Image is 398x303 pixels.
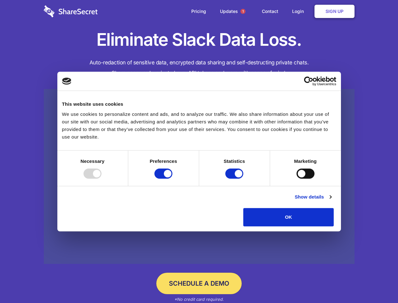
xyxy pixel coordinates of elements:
strong: Statistics [224,158,245,164]
img: logo-wordmark-white-trans-d4663122ce5f474addd5e946df7df03e33cb6a1c49d2221995e7729f52c070b2.svg [44,5,98,17]
a: Usercentrics Cookiebot - opens in a new window [281,76,336,86]
strong: Necessary [81,158,105,164]
span: 1 [240,9,245,14]
strong: Preferences [150,158,177,164]
em: *No credit card required. [174,297,224,302]
div: We use cookies to personalize content and ads, and to analyze our traffic. We also share informat... [62,110,336,141]
a: Show details [295,193,331,201]
a: Sign Up [314,5,355,18]
a: Login [286,2,313,21]
a: Schedule a Demo [156,273,242,294]
strong: Marketing [294,158,317,164]
img: logo [62,78,72,85]
h4: Auto-redaction of sensitive data, encrypted data sharing and self-destructing private chats. Shar... [44,57,355,78]
a: Wistia video thumbnail [44,89,355,264]
a: Pricing [185,2,212,21]
div: This website uses cookies [62,100,336,108]
h1: Eliminate Slack Data Loss. [44,28,355,51]
button: OK [243,208,334,226]
a: Contact [256,2,285,21]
